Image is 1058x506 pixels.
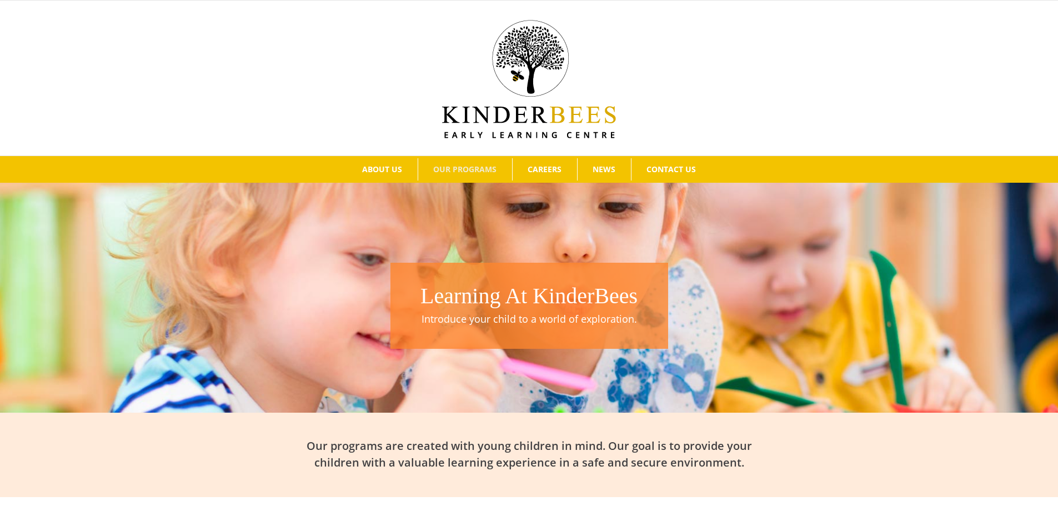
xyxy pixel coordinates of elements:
span: OUR PROGRAMS [433,166,497,173]
a: CONTACT US [631,158,711,181]
p: Introduce your child to a world of exploration. [396,312,663,327]
span: ABOUT US [362,166,402,173]
nav: Main Menu [17,156,1041,183]
img: Kinder Bees Logo [442,20,616,138]
span: CONTACT US [646,166,696,173]
a: ABOUT US [347,158,418,181]
a: OUR PROGRAMS [418,158,512,181]
h2: Our programs are created with young children in mind. Our goal is to provide your children with a... [285,438,774,471]
span: CAREERS [528,166,561,173]
a: CAREERS [513,158,577,181]
h1: Learning At KinderBees [396,280,663,312]
span: NEWS [593,166,615,173]
a: NEWS [578,158,631,181]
